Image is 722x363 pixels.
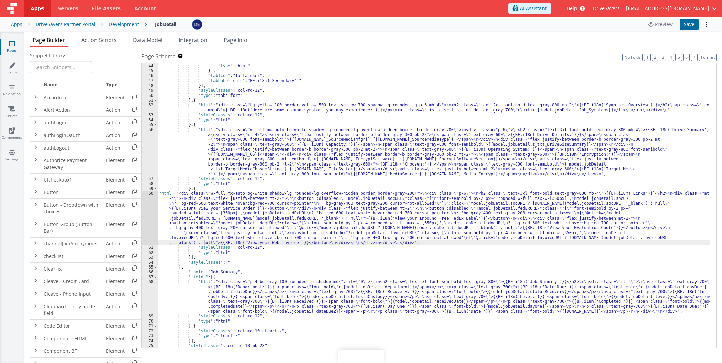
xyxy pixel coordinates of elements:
td: Element [103,91,127,104]
td: Element [103,275,127,288]
div: 48 [142,83,158,88]
div: 68 [142,279,158,314]
button: 5 [675,54,682,61]
h4: JobDetail [155,22,176,27]
img: c1374c675423fc74691aaade354d0b4b [192,20,202,29]
button: 1 [644,54,651,61]
div: 56 [142,127,158,176]
div: 75 [142,343,158,348]
span: Action Scripts [81,36,117,44]
button: 2 [652,54,658,61]
span: Type [106,81,117,88]
td: channelJoinAnonymous [41,237,103,250]
td: Element [103,218,127,237]
button: Format [699,54,717,61]
div: 55 [142,122,158,127]
td: Cleave - Phone Input [41,288,103,300]
div: 59 [142,186,158,191]
span: Apps [31,5,44,12]
div: 50 [142,93,158,98]
span: Page Schema [141,52,176,60]
td: ClearFix [41,262,103,275]
button: Preview [644,19,677,30]
td: Authorize Payment Gateway [41,154,103,173]
div: 44 [142,64,158,68]
td: Element [103,345,127,357]
div: 58 [142,181,158,186]
td: authLogout [41,141,103,154]
div: 57 [142,176,158,181]
td: Alert Action [41,104,103,116]
td: checklist [41,250,103,262]
td: Element [103,319,127,332]
div: 51 [142,98,158,103]
div: 54 [142,118,158,122]
div: 64 [142,260,158,265]
div: Apps [11,21,22,28]
button: 6 [683,54,690,61]
td: Element [103,288,127,300]
td: Component BF [41,345,103,357]
td: Action [103,141,127,154]
td: authLoginOauth [41,129,103,141]
td: Button - Dropdown with choices [41,198,103,218]
button: 4 [668,54,674,61]
div: 53 [142,113,158,117]
div: 52 [142,103,158,113]
div: 74 [142,339,158,343]
button: 7 [691,54,698,61]
td: Accordion [41,91,103,104]
td: Cleave - Credit Card [41,275,103,288]
span: Name [44,81,57,88]
td: Element [103,332,127,345]
button: AI Assistant [508,3,551,14]
td: Action [103,129,127,141]
div: 60 [142,191,158,245]
div: 66 [142,270,158,274]
td: Element [103,186,127,198]
div: 49 [142,88,158,93]
span: Integration [179,36,207,44]
td: Component - HTML [41,332,103,345]
div: 69 [142,314,158,318]
div: 45 [142,68,158,73]
td: Action [103,116,127,129]
span: DriveSavers — [593,5,626,12]
span: Snippet Library [30,52,65,59]
td: Action [103,104,127,116]
input: Search Snippets ... [30,61,92,73]
button: Options [702,20,711,29]
td: Action [103,300,127,319]
td: bfcheckbox1 [41,173,103,186]
div: 62 [142,250,158,255]
span: Data Model [133,36,162,44]
div: 71 [142,324,158,328]
td: Element [103,154,127,173]
td: Element [103,262,127,275]
button: No Folds [622,54,643,61]
div: 73 [142,333,158,338]
div: 61 [142,245,158,250]
div: Development [109,21,139,28]
td: Code Editor [41,319,103,332]
td: authLogin [41,116,103,129]
td: Button Group (Button Bar) [41,218,103,237]
div: 72 [142,329,158,333]
td: Clipboard - copy model field [41,300,103,319]
div: 70 [142,319,158,324]
span: AI Assistant [520,5,547,12]
button: 3 [660,54,666,61]
div: 63 [142,255,158,260]
div: 46 [142,73,158,78]
div: DriveSavers Partner Portal [36,21,96,28]
button: Save [680,19,699,30]
td: Element [103,250,127,262]
div: 65 [142,265,158,270]
span: File Assets [92,5,121,12]
span: [EMAIL_ADDRESS][DOMAIN_NAME] [626,5,709,12]
div: 67 [142,275,158,279]
td: Action [103,237,127,250]
span: Page Info [224,36,247,44]
td: Element [103,173,127,186]
span: Servers [57,5,78,12]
